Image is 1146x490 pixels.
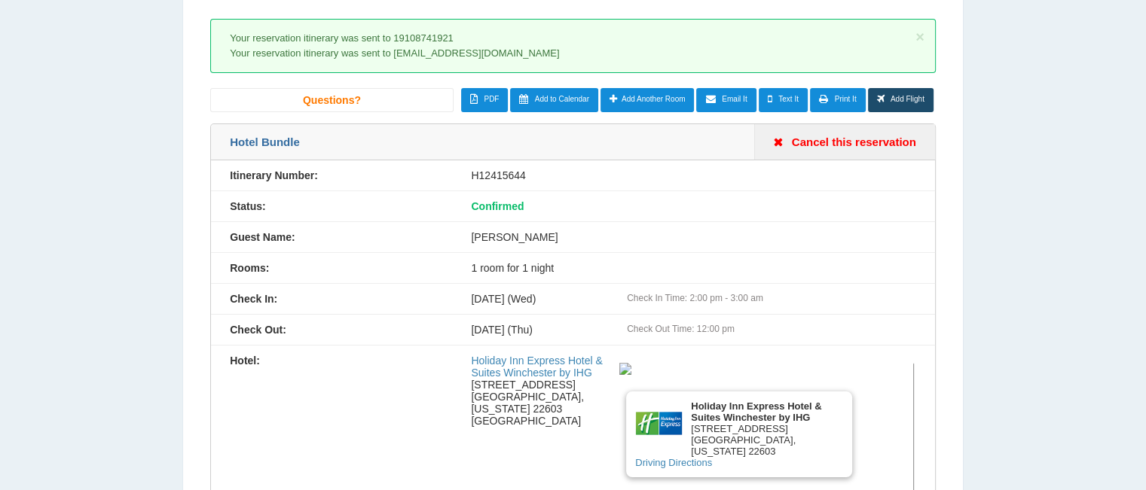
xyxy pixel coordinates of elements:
[778,95,799,103] span: Text It
[835,95,857,103] span: Print It
[510,88,598,112] a: Add to Calendar
[619,363,631,375] img: 4555f2af-b891-47a8-96ae-245c018c9ad7
[452,231,934,243] div: [PERSON_NAME]
[230,32,559,59] span: Your reservation itinerary was sent to 19108741921 Your reservation itinerary was sent to [EMAIL_...
[622,95,686,103] span: Add Another Room
[452,293,934,305] div: [DATE] (Wed)
[691,400,821,423] b: Holiday Inn Express Hotel & Suites Winchester by IHG
[211,231,452,243] div: Guest Name:
[759,88,808,112] a: Text It
[211,262,452,274] div: Rooms:
[627,293,916,303] div: Check In Time: 2:00 pm - 3:00 am
[484,95,499,103] span: PDF
[452,169,934,181] div: H12415644
[722,95,747,103] span: Email It
[211,169,452,181] div: Itinerary Number:
[635,457,712,468] a: Driving Directions
[230,135,300,148] span: Hotel Bundle
[211,293,452,305] div: Check In:
[535,95,589,103] span: Add to Calendar
[635,400,683,449] img: Brand logo for Holiday Inn Express Hotel & Suites Winchester by IHG
[452,200,934,212] div: Confirmed
[471,355,602,379] a: Holiday Inn Express Hotel & Suites Winchester by IHG
[34,11,65,24] span: Help
[868,88,934,112] a: Add Flight
[696,88,756,112] a: Email It
[627,324,916,334] div: Check Out Time: 12:00 pm
[471,355,619,427] div: [STREET_ADDRESS] [GEOGRAPHIC_DATA], [US_STATE] 22603 [GEOGRAPHIC_DATA]
[810,88,866,112] a: Print It
[211,355,452,367] div: Hotel:
[601,88,695,112] a: Add Another Room
[303,94,361,106] span: Questions?
[754,124,935,160] a: Cancel this reservation
[452,262,934,274] div: 1 room for 1 night
[452,324,934,336] div: [DATE] (Thu)
[626,391,852,477] div: [STREET_ADDRESS] [GEOGRAPHIC_DATA], [US_STATE] 22603
[210,88,453,112] a: Questions?
[461,88,509,112] a: PDF
[891,95,924,103] span: Add Flight
[211,200,452,212] div: Status:
[915,29,924,44] button: ×
[211,324,452,336] div: Check Out:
